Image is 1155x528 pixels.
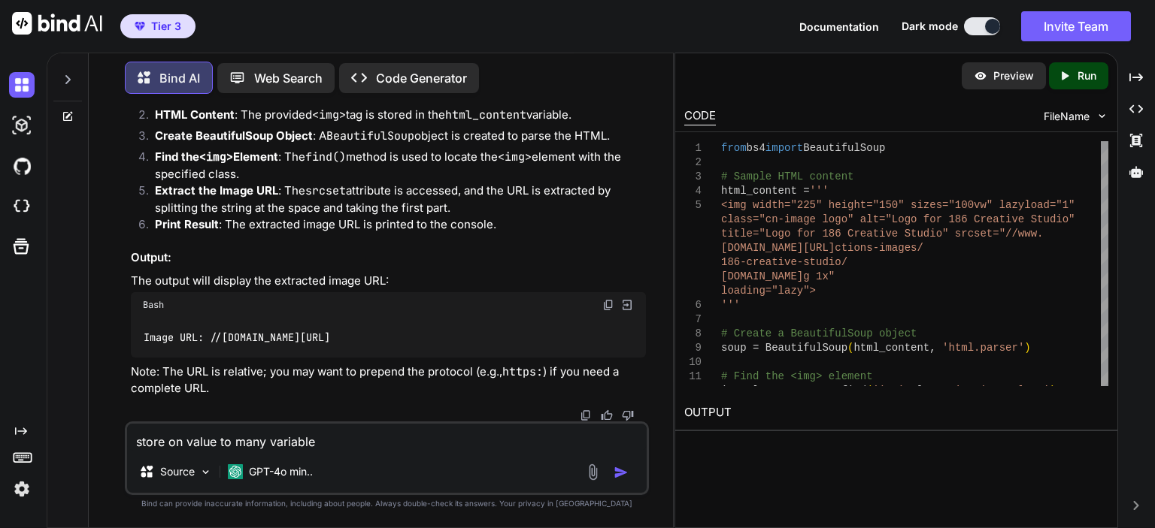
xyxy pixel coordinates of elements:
span: bs4 [747,142,765,154]
span: # Create a BeautifulSoup object [721,327,917,339]
img: like [601,409,613,421]
span: ) [1024,342,1030,354]
strong: Print Result [155,217,219,231]
p: The output will display the extracted image URL: [131,273,646,290]
span: Documentation [799,20,879,33]
p: Source [160,464,195,479]
span: ( [847,342,853,354]
span: ''' [721,299,740,311]
strong: HTML Content [155,107,235,122]
button: premiumTier 3 [120,14,196,38]
img: Bind AI [12,12,102,35]
div: 5 [684,198,702,213]
code: find() [305,149,346,164]
span: class="cn-image logo" alt="Logo for 186 Creative S [721,213,1037,225]
span: <img width="225" height="150" sizes="100vw" lazylo [721,199,1037,211]
span: from [721,142,747,154]
span: [DOMAIN_NAME] [721,270,803,282]
div: CODE [684,107,716,125]
code: Image URL: //[DOMAIN_NAME][URL] [143,330,332,345]
span: g 1x" [803,270,835,282]
img: GPT-4o mini [228,464,243,479]
span: Tier 3 [151,19,181,34]
code: https: [502,364,543,379]
code: <img> [312,107,346,122]
li: : The provided tag is stored in the variable. [143,107,646,128]
code: html_content [445,107,526,122]
span: loading="lazy"> [721,285,816,297]
span: Dark mode [902,19,958,34]
span: 'img' [873,385,905,397]
img: githubDark [9,153,35,179]
textarea: store on value to many variable [127,424,647,451]
div: 11 [684,370,702,384]
span: ( [866,385,872,397]
button: Documentation [799,19,879,35]
span: [DOMAIN_NAME][URL] [721,242,835,254]
span: , [929,342,935,354]
span: ) [1050,385,1056,397]
span: img_element = soup.find [721,385,866,397]
img: copy [580,409,592,421]
img: preview [974,69,987,83]
li: : The attribute is accessed, and the URL is extracted by splitting the string at the space and ta... [143,183,646,216]
div: 4 [684,184,702,198]
span: import [765,142,803,154]
span: BeautifulSoup [803,142,885,154]
img: dislike [622,409,634,421]
p: Bind can provide inaccurate information, including about people. Always double-check its answers.... [125,498,649,509]
code: BeautifulSoup [326,128,414,143]
img: icon [614,465,629,480]
div: 1 [684,141,702,155]
span: 'cn-image logo' [955,385,1050,397]
span: ad="1" [1037,199,1075,211]
img: attachment [584,463,602,481]
span: html_content [854,342,930,354]
span: 'html.parser' [942,342,1024,354]
span: FileName [1044,109,1090,124]
p: Run [1078,68,1096,83]
div: 10 [684,355,702,370]
img: Pick Models [199,466,212,478]
p: Bind AI [159,69,200,87]
img: copy [602,299,614,311]
p: Web Search [254,69,323,87]
div: 9 [684,341,702,355]
p: Note: The URL is relative; you may want to prepend the protocol (e.g., ) if you need a complete URL. [131,364,646,397]
span: , [905,385,911,397]
li: : The extracted image URL is printed to the console. [143,216,646,237]
code: srcset [305,183,346,198]
div: 8 [684,327,702,341]
h3: Output: [131,249,646,267]
span: 186-creative-studio/ [721,256,847,268]
span: title="Logo for 186 Creative Studio" srcset="//www [721,228,1037,240]
img: darkAi-studio [9,113,35,138]
li: : A object is created to parse the HTML. [143,128,646,149]
div: 12 [684,384,702,398]
code: <img> [199,149,233,164]
span: tudio" [1037,213,1075,225]
p: Code Generator [376,69,467,87]
img: chevron down [1096,110,1108,122]
div: 6 [684,298,702,312]
button: Invite Team [1021,11,1131,41]
span: . [1037,228,1043,240]
span: Bash [143,299,164,311]
img: cloudideIcon [9,194,35,219]
li: : The method is used to locate the element with the specified class. [143,149,646,183]
div: 2 [684,155,702,170]
strong: Find the Element [155,149,278,164]
strong: Extract the Image URL [155,183,278,198]
img: settings [9,476,35,502]
code: <img> [498,149,532,164]
span: # Sample HTML content [721,170,853,183]
strong: Create BeautifulSoup Object [155,128,313,143]
span: html_content = [721,185,810,197]
p: Preview [993,68,1034,83]
img: darkChat [9,72,35,98]
h2: OUTPUT [675,395,1117,430]
img: Open in Browser [620,298,634,312]
div: 3 [684,170,702,184]
span: ctions-images/ [835,242,923,254]
span: class_= [911,385,955,397]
